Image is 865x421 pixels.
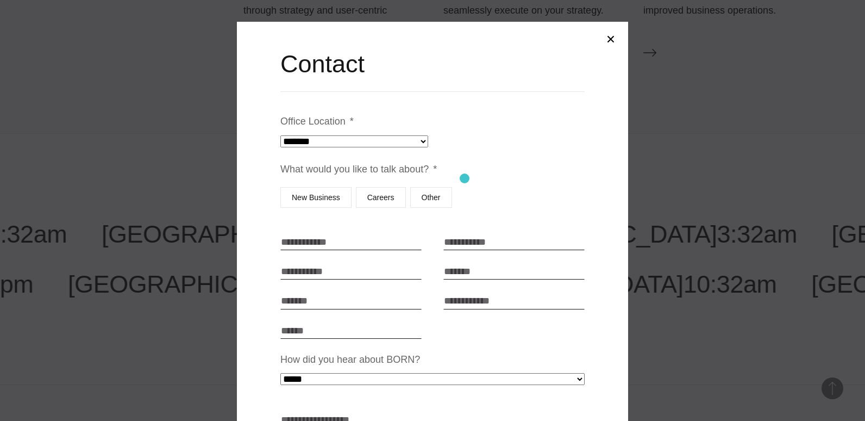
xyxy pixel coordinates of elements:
label: What would you like to talk about? [280,163,437,176]
label: New Business [280,187,352,208]
label: Careers [356,187,406,208]
label: How did you hear about BORN? [280,354,420,366]
label: Office Location [280,115,354,128]
h2: Contact [280,48,585,81]
label: Other [410,187,452,208]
